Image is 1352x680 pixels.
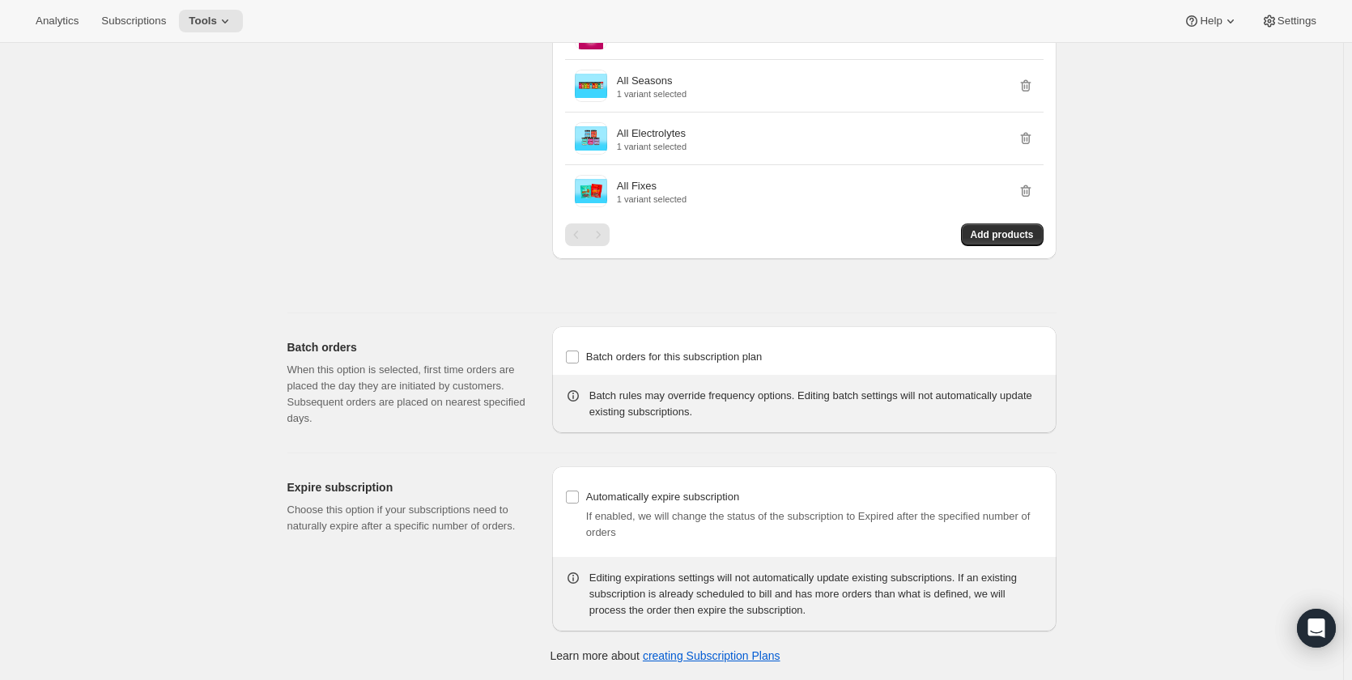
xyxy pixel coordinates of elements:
p: All Seasons [617,73,673,89]
p: All Fixes [617,178,657,194]
button: Tools [179,10,243,32]
div: Open Intercom Messenger [1297,609,1336,648]
a: creating Subscription Plans [643,649,780,662]
p: 1 variant selected [617,89,687,99]
span: If enabled, we will change the status of the subscription to Expired after the specified number o... [586,510,1030,538]
span: Automatically expire subscription [586,491,739,503]
span: Settings [1278,15,1316,28]
div: Batch rules may override frequency options. Editing batch settings will not automatically update ... [589,388,1044,420]
p: 1 variant selected [617,142,687,151]
span: Batch orders for this subscription plan [586,351,763,363]
span: Tools [189,15,217,28]
p: 1 variant selected [617,194,687,204]
button: Subscriptions [91,10,176,32]
h2: Batch orders [287,339,526,355]
span: Analytics [36,15,79,28]
nav: Pagination [565,223,610,246]
button: Analytics [26,10,88,32]
div: Editing expirations settings will not automatically update existing subscriptions. If an existing... [589,570,1044,618]
span: Subscriptions [101,15,166,28]
button: Settings [1252,10,1326,32]
button: Help [1174,10,1248,32]
h2: Expire subscription [287,479,526,495]
p: All Electrolytes [617,125,686,142]
span: Help [1200,15,1222,28]
p: Learn more about [550,648,780,664]
button: Add products [961,223,1044,246]
p: When this option is selected, first time orders are placed the day they are initiated by customer... [287,362,526,427]
span: Add products [971,228,1034,241]
p: Choose this option if your subscriptions need to naturally expire after a specific number of orders. [287,502,526,534]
